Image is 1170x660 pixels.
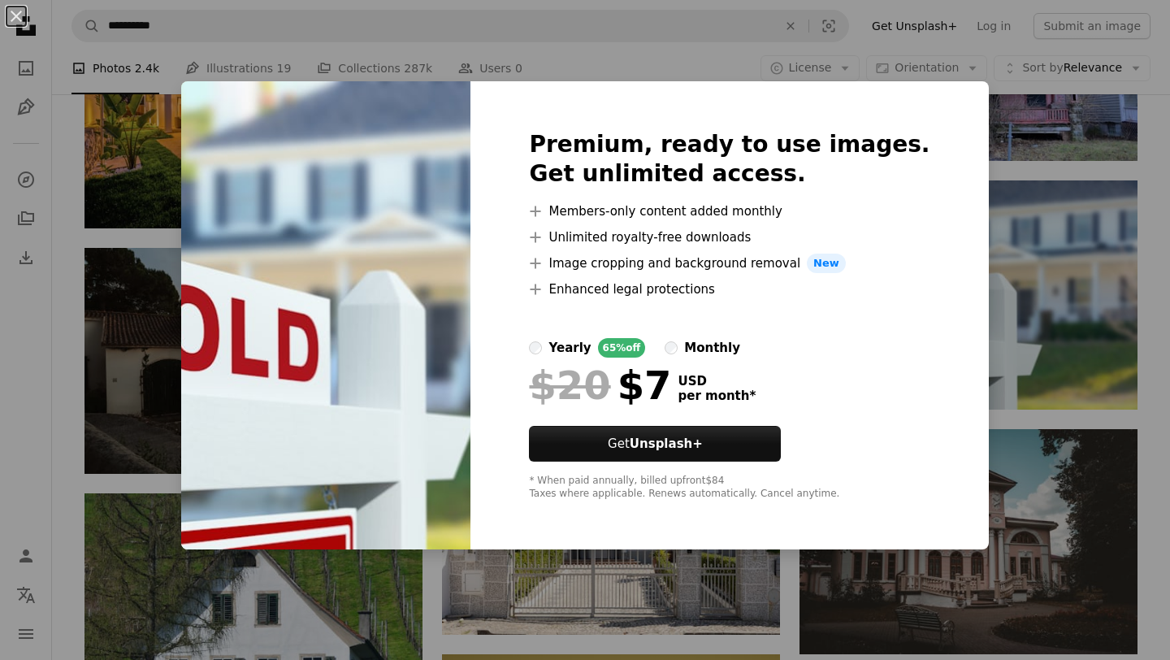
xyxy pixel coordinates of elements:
strong: Unsplash+ [630,436,703,451]
button: GetUnsplash+ [529,426,781,462]
span: $20 [529,364,610,406]
input: yearly65%off [529,341,542,354]
input: monthly [665,341,678,354]
li: Image cropping and background removal [529,254,929,273]
div: $7 [529,364,671,406]
span: per month * [678,389,756,403]
h2: Premium, ready to use images. Get unlimited access. [529,130,929,189]
li: Unlimited royalty-free downloads [529,228,929,247]
li: Enhanced legal protections [529,280,929,299]
div: yearly [548,338,591,358]
li: Members-only content added monthly [529,202,929,221]
div: monthly [684,338,740,358]
img: premium_photo-1733266837111-54e47ff95c7c [181,81,470,549]
span: USD [678,374,756,389]
div: * When paid annually, billed upfront $84 Taxes where applicable. Renews automatically. Cancel any... [529,475,929,501]
div: 65% off [598,338,646,358]
span: New [807,254,846,273]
